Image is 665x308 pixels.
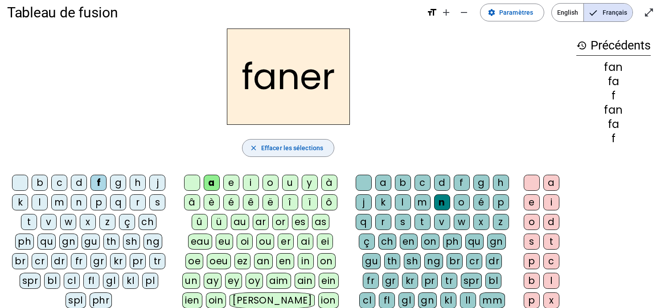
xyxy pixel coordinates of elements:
div: û [192,214,208,230]
div: t [543,234,559,250]
div: dr [51,253,67,269]
div: â [184,194,200,210]
div: e [524,194,540,210]
span: Paramètres [499,7,533,18]
mat-icon: settings [488,8,496,16]
div: spr [20,273,41,289]
div: e [223,175,239,191]
div: a [543,175,559,191]
div: n [71,194,87,210]
div: th [384,253,400,269]
div: i [243,175,259,191]
div: sh [123,234,140,250]
div: ô [321,194,337,210]
div: f [576,90,651,101]
button: Diminuer la taille de la police [455,4,473,21]
div: j [149,175,165,191]
div: d [543,214,559,230]
div: o [263,175,279,191]
div: c [51,175,67,191]
div: pr [422,273,438,289]
div: eu [216,234,233,250]
div: th [103,234,119,250]
div: gu [362,253,381,269]
div: oeu [207,253,231,269]
div: fa [576,76,651,87]
div: q [356,214,372,230]
div: è [204,194,220,210]
div: er [278,234,294,250]
div: y [302,175,318,191]
div: w [454,214,470,230]
div: ein [319,273,339,289]
div: en [400,234,418,250]
div: fan [576,105,651,115]
div: l [395,194,411,210]
div: o [524,214,540,230]
mat-icon: open_in_full [644,7,654,18]
div: m [415,194,431,210]
div: kr [110,253,126,269]
div: dr [486,253,502,269]
div: cl [64,273,80,289]
div: h [130,175,146,191]
div: tr [149,253,165,269]
div: oy [246,273,263,289]
div: h [493,175,509,191]
div: p [524,253,540,269]
div: c [415,175,431,191]
div: b [395,175,411,191]
div: ë [263,194,279,210]
div: ü [211,214,227,230]
div: spr [461,273,482,289]
div: ez [234,253,250,269]
div: kr [402,273,418,289]
div: gu [82,234,100,250]
div: as [312,214,329,230]
div: ay [204,273,222,289]
div: aim [267,273,291,289]
div: ey [225,273,242,289]
div: î [282,194,298,210]
div: es [292,214,308,230]
div: b [32,175,48,191]
div: ï [302,194,318,210]
div: q [110,194,126,210]
div: eau [188,234,213,250]
div: ai [297,234,313,250]
div: ch [378,234,396,250]
div: t [415,214,431,230]
div: ar [253,214,269,230]
div: a [204,175,220,191]
h3: Précédents [576,36,651,56]
button: Paramètres [480,4,544,21]
div: ç [359,234,375,250]
div: x [80,214,96,230]
div: fr [71,253,87,269]
div: ç [119,214,135,230]
div: gn [487,234,506,250]
div: pl [142,273,158,289]
div: s [395,214,411,230]
div: f [90,175,107,191]
div: é [223,194,239,210]
div: oe [185,253,203,269]
div: au [231,214,249,230]
div: sh [404,253,421,269]
div: p [493,194,509,210]
div: u [282,175,298,191]
div: k [12,194,28,210]
div: l [32,194,48,210]
div: d [434,175,450,191]
div: ain [295,273,316,289]
div: in [298,253,314,269]
div: gr [382,273,398,289]
div: f [454,175,470,191]
div: qu [37,234,56,250]
div: v [41,214,57,230]
div: gn [59,234,78,250]
div: m [51,194,67,210]
div: qu [465,234,484,250]
div: k [375,194,391,210]
button: Entrer en plein écran [640,4,658,21]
